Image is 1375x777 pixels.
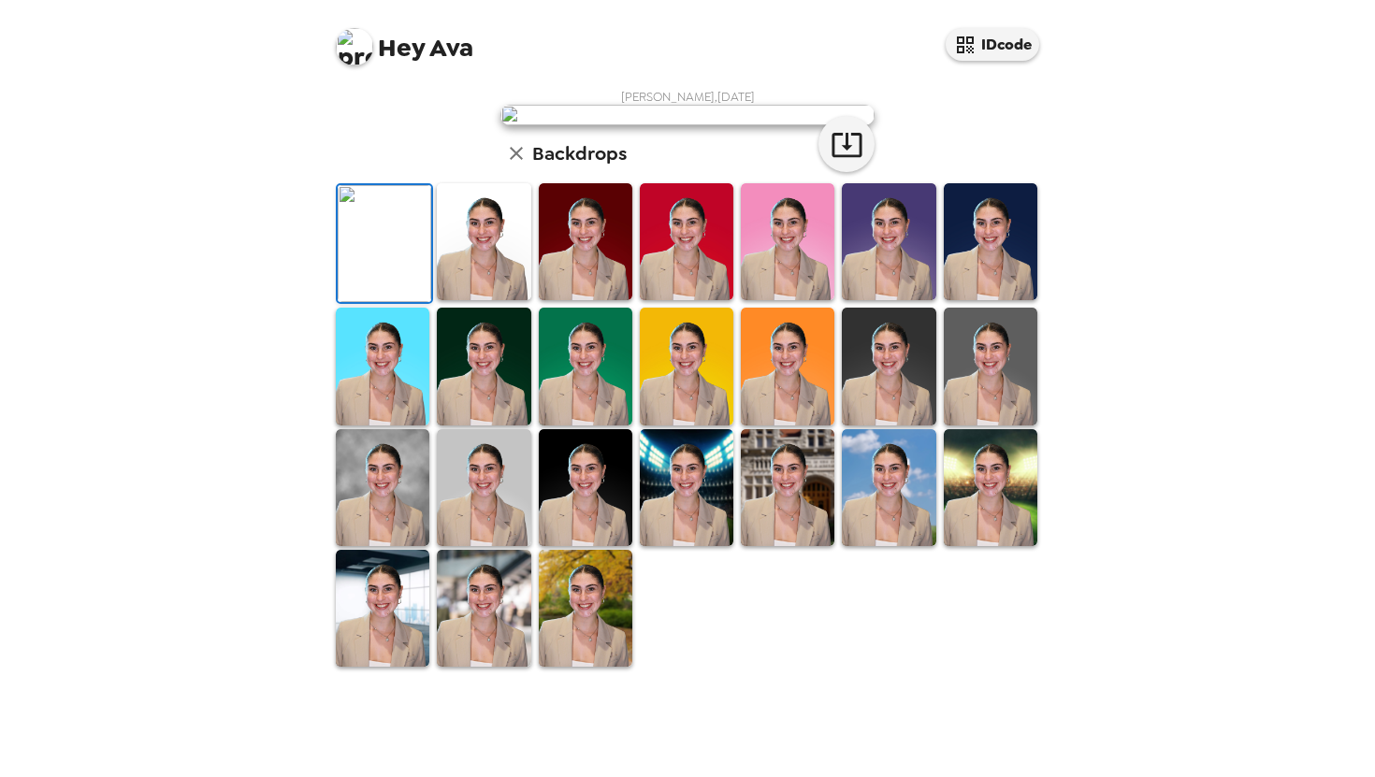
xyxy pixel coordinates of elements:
[500,105,875,125] img: user
[946,28,1039,61] button: IDcode
[336,28,373,65] img: profile pic
[621,89,755,105] span: [PERSON_NAME] , [DATE]
[378,31,425,65] span: Hey
[338,185,431,302] img: Original
[336,19,473,61] span: Ava
[532,138,627,168] h6: Backdrops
